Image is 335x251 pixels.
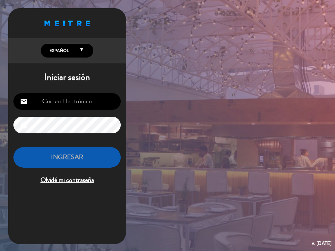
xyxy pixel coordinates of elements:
[20,121,28,129] i: lock
[8,72,126,83] h1: Iniciar sesión
[44,21,90,26] img: MEITRE
[13,175,121,186] span: Olvidé mi contraseña
[13,147,121,168] button: INGRESAR
[312,239,332,248] div: v. [DATE]
[20,98,28,106] i: email
[13,93,121,110] input: Correo Electrónico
